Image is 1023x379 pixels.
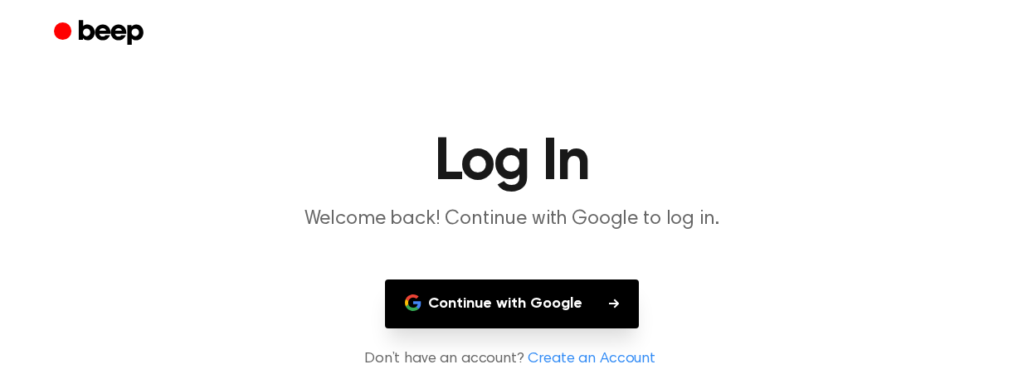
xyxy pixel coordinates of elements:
button: Continue with Google [385,279,639,328]
a: Beep [54,17,148,50]
p: Don’t have an account? [20,348,1003,371]
h1: Log In [87,133,937,192]
a: Create an Account [528,348,655,371]
p: Welcome back! Continue with Google to log in. [193,206,831,233]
